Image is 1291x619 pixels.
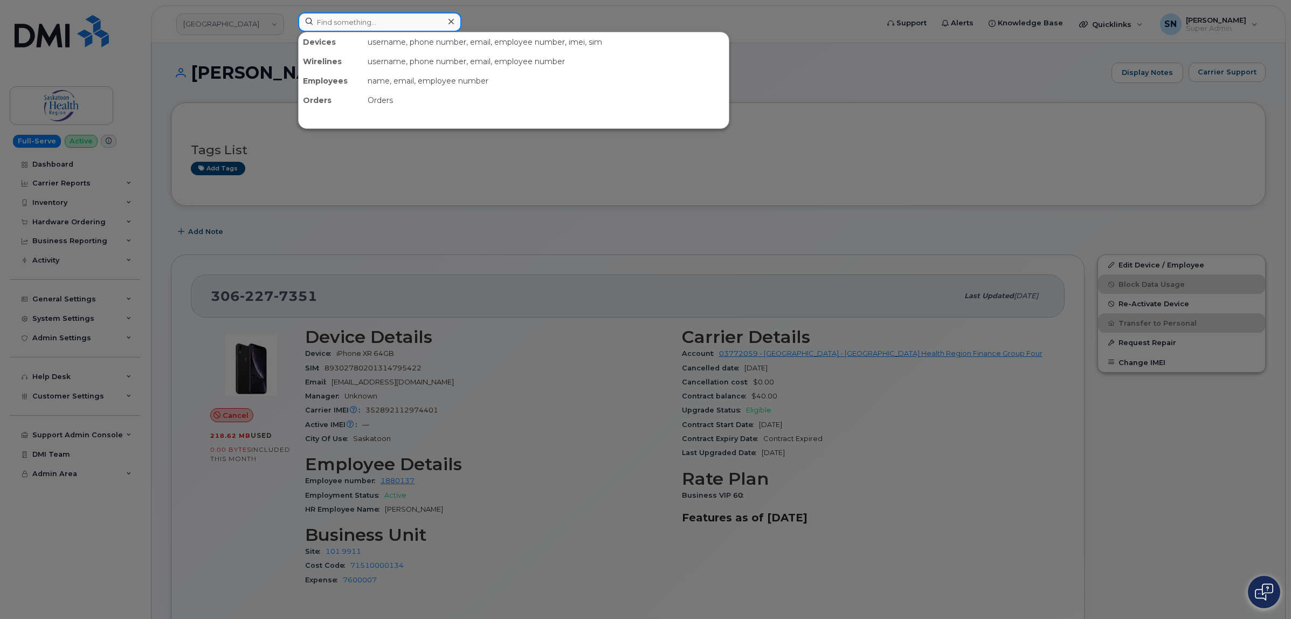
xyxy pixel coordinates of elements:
div: Orders [299,91,363,110]
img: Open chat [1255,583,1273,601]
div: Wirelines [299,52,363,71]
div: Orders [363,91,729,110]
div: username, phone number, email, employee number, imei, sim [363,32,729,52]
div: username, phone number, email, employee number [363,52,729,71]
div: name, email, employee number [363,71,729,91]
div: Devices [299,32,363,52]
div: Employees [299,71,363,91]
